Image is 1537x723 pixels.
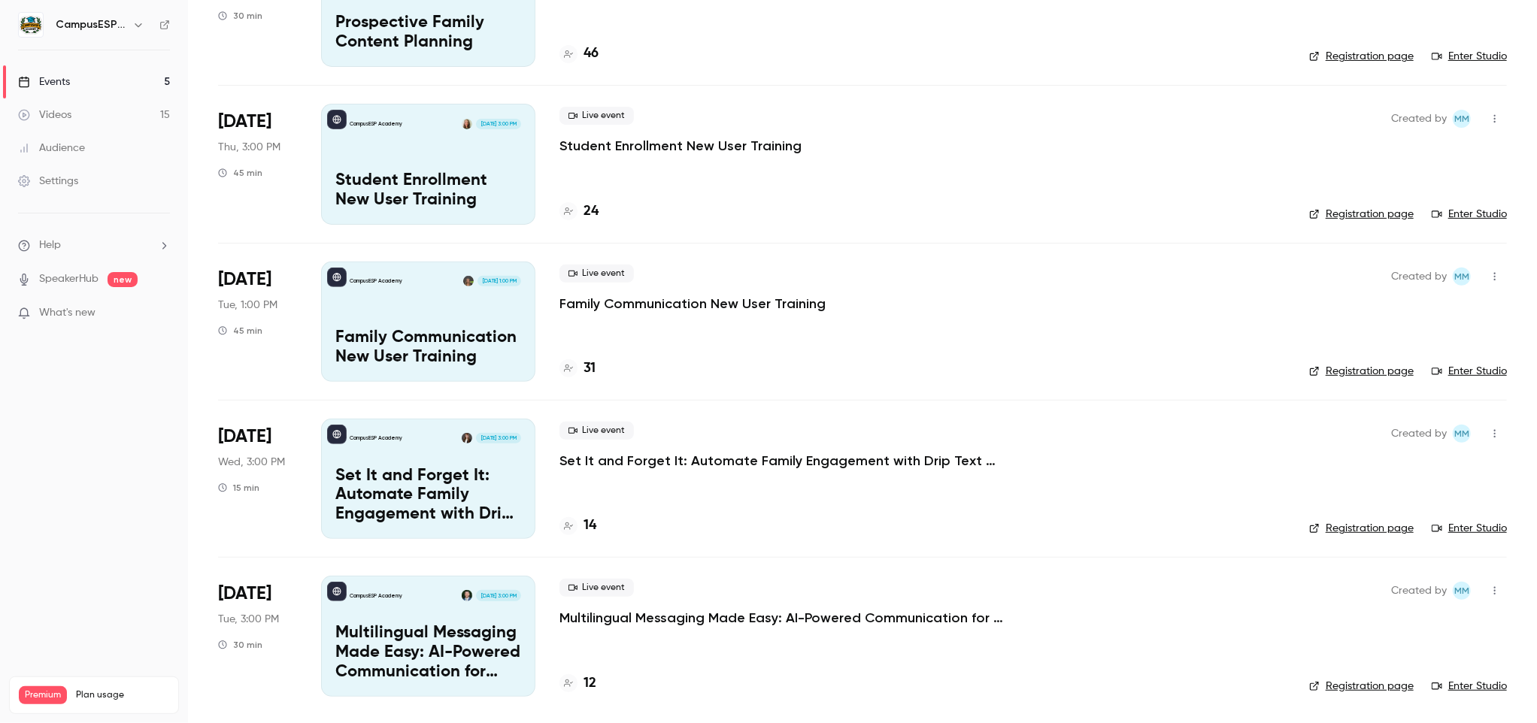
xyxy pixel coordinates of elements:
div: 45 min [218,167,262,179]
a: 14 [559,516,596,536]
div: Audience [18,141,85,156]
span: Created by [1391,110,1447,128]
li: help-dropdown-opener [18,237,170,253]
span: Mairin Matthews [1453,425,1471,443]
span: Live event [559,579,634,597]
a: 12 [559,673,596,694]
img: Mairin Matthews [462,119,472,129]
a: SpeakerHub [39,271,99,287]
span: Wed, 3:00 PM [218,455,285,470]
a: Enter Studio [1432,521,1507,536]
div: Settings [18,174,78,189]
span: Live event [559,265,634,283]
span: [DATE] [218,268,271,292]
span: MM [1454,425,1469,443]
div: Sep 23 Tue, 1:00 PM (America/New York) [218,262,297,382]
p: Set It and Forget It: Automate Family Engagement with Drip Text Messages [335,467,521,525]
a: Enter Studio [1432,364,1507,379]
a: 24 [559,201,599,222]
a: Enter Studio [1432,49,1507,64]
span: Mairin Matthews [1453,268,1471,286]
p: CampusESP Academy [350,277,402,285]
img: Rebecca McCrory [462,433,472,443]
a: Set It and Forget It: Automate Family Engagement with Drip Text MessagesCampusESP AcademyRebecca ... [321,419,535,539]
p: CampusESP Academy [350,434,402,442]
span: [DATE] 1:00 PM [477,276,520,286]
a: Multilingual Messaging Made Easy: AI-Powered Communication for Spanish-Speaking Families [559,609,1011,627]
a: 46 [559,44,599,64]
div: 30 min [218,10,262,22]
a: Student Enrollment New User TrainingCampusESP AcademyMairin Matthews[DATE] 3:00 PMStudent Enrollm... [321,104,535,224]
iframe: Noticeable Trigger [152,307,170,320]
p: Family Communication New User Training [335,328,521,368]
img: CampusESP Academy [19,13,43,37]
div: Events [18,74,70,89]
span: Mairin Matthews [1453,110,1471,128]
div: 45 min [218,325,262,337]
span: [DATE] 3:00 PM [476,590,520,600]
span: Live event [559,422,634,440]
span: Thu, 3:00 PM [218,140,280,155]
div: Oct 14 Tue, 3:00 PM (America/New York) [218,576,297,696]
span: Help [39,237,61,253]
img: Mira Gandhi [463,276,474,286]
a: Registration page [1309,679,1414,694]
span: Premium [19,686,67,704]
p: CampusESP Academy [350,592,402,600]
span: Created by [1391,425,1447,443]
span: What's new [39,305,95,321]
div: 30 min [218,639,262,651]
span: Tue, 1:00 PM [218,298,277,313]
p: Prospective Family Content Planning [335,14,521,53]
a: Enter Studio [1432,207,1507,222]
a: Multilingual Messaging Made Easy: AI-Powered Communication for Spanish-Speaking FamiliesCampusESP... [321,576,535,696]
h4: 24 [584,201,599,222]
p: Student Enrollment New User Training [335,171,521,210]
span: MM [1454,582,1469,600]
span: [DATE] [218,582,271,606]
a: Student Enrollment New User Training [559,137,802,155]
a: Enter Studio [1432,679,1507,694]
a: Registration page [1309,521,1414,536]
span: MM [1454,268,1469,286]
span: [DATE] [218,425,271,449]
p: Multilingual Messaging Made Easy: AI-Powered Communication for Spanish-Speaking Families [335,624,521,682]
a: Registration page [1309,207,1414,222]
span: Live event [559,107,634,125]
span: new [108,272,138,287]
span: Tue, 3:00 PM [218,612,279,627]
h4: 31 [584,358,596,379]
a: Registration page [1309,49,1414,64]
div: Sep 18 Thu, 3:00 PM (America/New York) [218,104,297,224]
a: 31 [559,358,596,379]
p: CampusESP Academy [350,120,402,128]
a: Set It and Forget It: Automate Family Engagement with Drip Text Messages [559,452,1011,470]
span: [DATE] [218,110,271,134]
a: Family Communication New User TrainingCampusESP AcademyMira Gandhi[DATE] 1:00 PMFamily Communicat... [321,262,535,382]
span: [DATE] 3:00 PM [476,119,520,129]
span: Mairin Matthews [1453,582,1471,600]
div: Oct 8 Wed, 3:00 PM (America/New York) [218,419,297,539]
div: 15 min [218,482,259,494]
span: [DATE] 3:00 PM [476,433,520,443]
h6: CampusESP Academy [56,17,126,32]
h4: 14 [584,516,596,536]
a: Family Communication New User Training [559,295,826,313]
span: Created by [1391,268,1447,286]
div: Videos [18,107,71,123]
a: Registration page [1309,364,1414,379]
img: Albert Perera [462,590,472,600]
span: Plan usage [76,689,169,701]
span: MM [1454,110,1469,128]
span: Created by [1391,582,1447,600]
h4: 46 [584,44,599,64]
h4: 12 [584,673,596,694]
